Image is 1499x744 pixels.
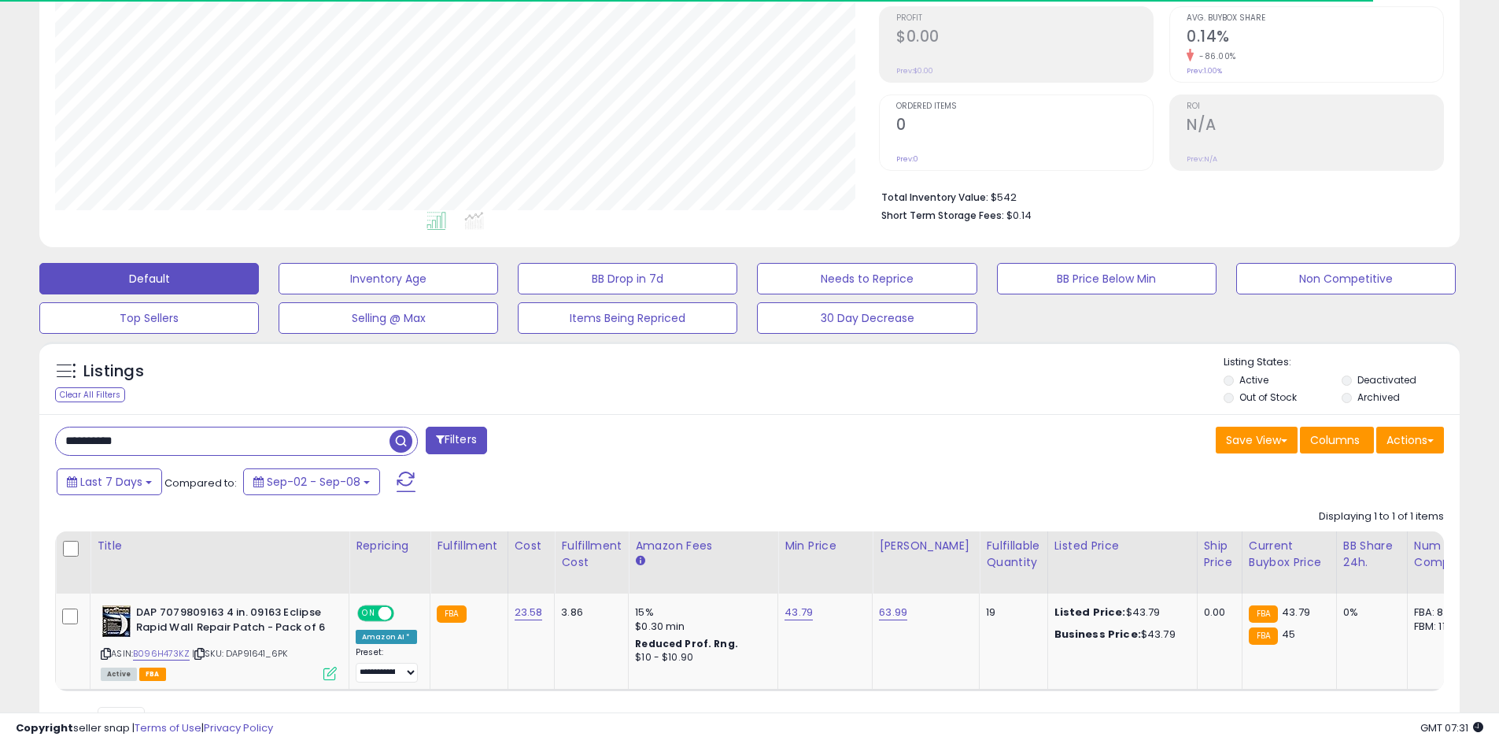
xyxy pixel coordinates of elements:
[881,187,1432,205] li: $542
[879,538,973,554] div: [PERSON_NAME]
[1187,66,1222,76] small: Prev: 1.00%
[986,538,1040,571] div: Fulfillable Quantity
[1343,605,1395,620] div: 0%
[164,476,237,490] span: Compared to:
[1054,605,1185,620] div: $43.79
[1216,427,1298,453] button: Save View
[1282,627,1295,642] span: 45
[785,538,866,554] div: Min Price
[16,720,73,735] strong: Copyright
[1357,391,1400,404] label: Archived
[204,720,273,735] a: Privacy Policy
[279,263,498,294] button: Inventory Age
[561,538,622,571] div: Fulfillment Cost
[881,209,1004,222] b: Short Term Storage Fees:
[986,605,1035,620] div: 19
[518,263,737,294] button: BB Drop in 7d
[1319,509,1444,524] div: Displaying 1 to 1 of 1 items
[243,468,380,495] button: Sep-02 - Sep-08
[635,637,738,650] b: Reduced Prof. Rng.
[1187,154,1217,164] small: Prev: N/A
[1204,538,1235,571] div: Ship Price
[896,28,1153,49] h2: $0.00
[635,651,766,664] div: $10 - $10.90
[1414,620,1466,634] div: FBM: 11
[39,263,259,294] button: Default
[518,302,737,334] button: Items Being Repriced
[757,263,977,294] button: Needs to Reprice
[1236,263,1456,294] button: Non Competitive
[1249,538,1330,571] div: Current Buybox Price
[1310,432,1360,448] span: Columns
[1054,627,1185,642] div: $43.79
[133,647,190,661] a: B096H473KZ
[192,647,287,660] span: | SKU: DAP91641_6PK
[437,605,466,623] small: FBA
[426,427,487,454] button: Filters
[437,538,500,554] div: Fulfillment
[785,605,813,620] a: 43.79
[57,468,162,495] button: Last 7 Days
[1300,427,1374,453] button: Columns
[83,361,144,383] h5: Listings
[359,607,378,620] span: ON
[896,154,918,164] small: Prev: 0
[16,721,273,736] div: seller snap | |
[67,712,180,727] span: Show: entries
[267,474,360,490] span: Sep-02 - Sep-08
[356,630,417,644] div: Amazon AI *
[1187,28,1443,49] h2: 0.14%
[139,668,166,681] span: FBA
[55,387,125,402] div: Clear All Filters
[1187,102,1443,111] span: ROI
[1006,208,1032,223] span: $0.14
[392,607,417,620] span: OFF
[1282,605,1310,620] span: 43.79
[80,474,142,490] span: Last 7 Days
[896,14,1153,23] span: Profit
[1054,627,1141,642] b: Business Price:
[635,554,644,568] small: Amazon Fees.
[1343,538,1401,571] div: BB Share 24h.
[635,620,766,634] div: $0.30 min
[135,720,201,735] a: Terms of Use
[1224,355,1460,370] p: Listing States:
[635,605,766,620] div: 15%
[515,605,543,620] a: 23.58
[896,66,933,76] small: Prev: $0.00
[1194,50,1236,62] small: -86.00%
[1376,427,1444,453] button: Actions
[1054,605,1126,620] b: Listed Price:
[1204,605,1230,620] div: 0.00
[97,538,342,554] div: Title
[879,605,907,620] a: 63.99
[997,263,1217,294] button: BB Price Below Min
[1420,720,1483,735] span: 2025-09-16 07:31 GMT
[1249,627,1278,645] small: FBA
[356,647,418,683] div: Preset:
[757,302,977,334] button: 30 Day Decrease
[356,538,423,554] div: Repricing
[101,605,132,637] img: 51cjqzzXu7L._SL40_.jpg
[1357,373,1416,387] label: Deactivated
[1239,373,1268,387] label: Active
[1054,538,1191,554] div: Listed Price
[896,102,1153,111] span: Ordered Items
[635,538,771,554] div: Amazon Fees
[1239,391,1297,404] label: Out of Stock
[1187,116,1443,137] h2: N/A
[101,605,337,679] div: ASIN:
[279,302,498,334] button: Selling @ Max
[881,191,988,204] b: Total Inventory Value:
[1249,605,1278,623] small: FBA
[101,668,137,681] span: All listings currently available for purchase on Amazon
[1414,538,1471,571] div: Num of Comp.
[1414,605,1466,620] div: FBA: 8
[515,538,548,554] div: Cost
[561,605,616,620] div: 3.86
[1187,14,1443,23] span: Avg. Buybox Share
[896,116,1153,137] h2: 0
[39,302,259,334] button: Top Sellers
[136,605,327,639] b: DAP 7079809163 4 in. 09163 Eclipse Rapid Wall Repair Patch - Pack of 6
